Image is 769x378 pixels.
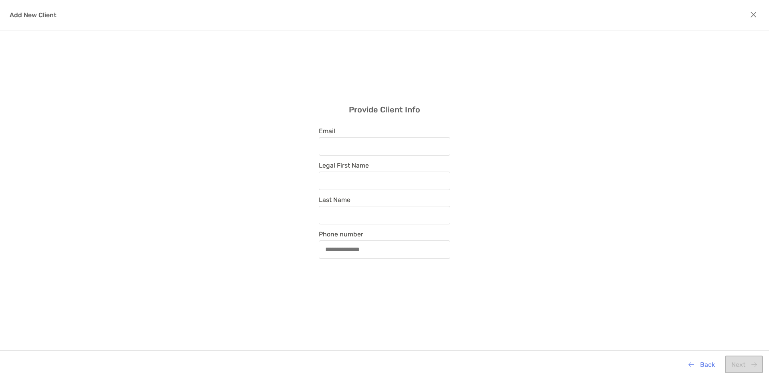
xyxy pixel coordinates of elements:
[319,162,450,169] span: Legal First Name
[319,177,450,184] input: Legal First Name
[319,143,450,150] input: Email
[319,212,450,218] input: Last Name
[682,356,721,373] button: Back
[10,11,56,19] h4: Add New Client
[319,230,450,238] span: Phone number
[319,246,450,253] input: Phone number
[319,127,450,135] span: Email
[319,196,450,204] span: Last Name
[349,105,420,114] h3: Provide Client Info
